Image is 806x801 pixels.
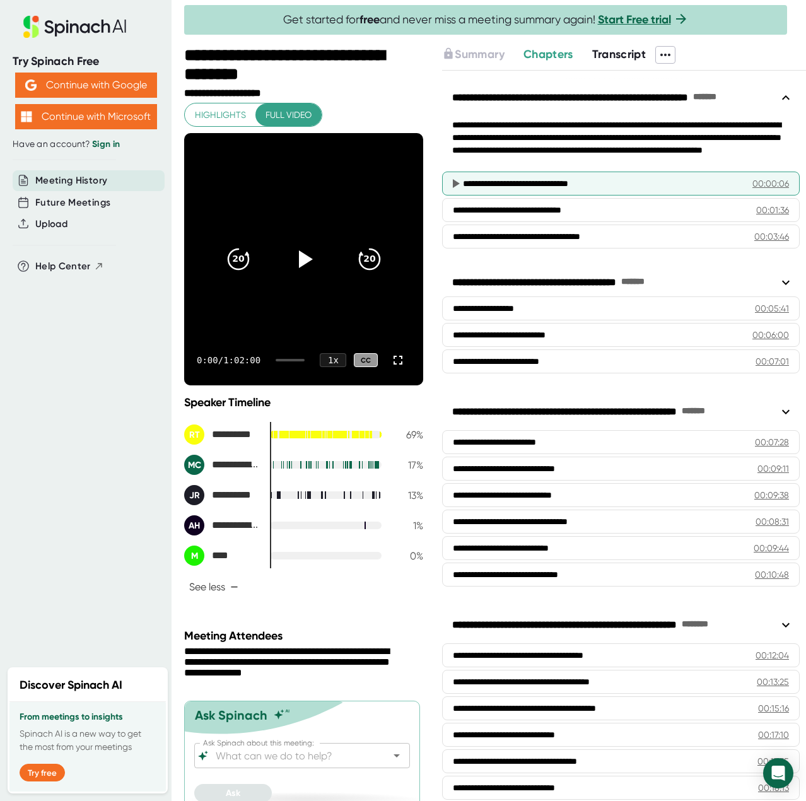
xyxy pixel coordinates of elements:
[20,727,156,754] p: Spinach AI is a new way to get the most from your meetings
[184,629,426,643] div: Meeting Attendees
[283,13,689,27] span: Get started for and never miss a meeting summary again!
[754,230,789,243] div: 00:03:46
[15,104,157,129] button: Continue with Microsoft
[184,424,204,445] div: RT
[266,107,312,123] span: Full video
[226,788,240,798] span: Ask
[20,677,122,694] h2: Discover Spinach AI
[756,355,789,368] div: 00:07:01
[523,46,573,63] button: Chapters
[13,139,159,150] div: Have an account?
[35,259,104,274] button: Help Center
[442,46,523,64] div: Upgrade to access
[185,103,256,127] button: Highlights
[763,758,793,788] div: Open Intercom Messenger
[752,177,789,190] div: 00:00:06
[523,47,573,61] span: Chapters
[757,755,789,768] div: 00:17:35
[754,542,789,554] div: 00:09:44
[592,47,646,61] span: Transcript
[255,103,322,127] button: Full video
[392,459,423,471] div: 17 %
[757,675,789,688] div: 00:13:25
[392,429,423,441] div: 69 %
[359,13,380,26] b: free
[35,259,91,274] span: Help Center
[752,329,789,341] div: 00:06:00
[455,47,504,61] span: Summary
[755,568,789,581] div: 00:10:48
[758,702,789,715] div: 00:15:16
[35,196,110,210] button: Future Meetings
[15,73,157,98] button: Continue with Google
[758,781,789,794] div: 00:18:13
[392,520,423,532] div: 1 %
[757,462,789,475] div: 00:09:11
[230,582,238,592] span: −
[442,46,504,63] button: Summary
[755,436,789,448] div: 00:07:28
[184,576,243,598] button: See less−
[20,712,156,722] h3: From meetings to insights
[392,489,423,501] div: 13 %
[184,546,204,566] div: M
[388,747,406,764] button: Open
[755,302,789,315] div: 00:05:41
[92,139,120,149] a: Sign in
[213,747,369,764] input: What can we do to help?
[598,13,671,26] a: Start Free trial
[592,46,646,63] button: Transcript
[184,424,260,445] div: Rich Taute
[754,489,789,501] div: 00:09:38
[184,485,260,505] div: Jeff Reese
[195,708,267,723] div: Ask Spinach
[354,353,378,368] div: CC
[184,485,204,505] div: JR
[35,217,67,231] button: Upload
[184,395,423,409] div: Speaker Timeline
[756,515,789,528] div: 00:08:31
[758,728,789,741] div: 00:17:10
[195,107,246,123] span: Highlights
[184,455,260,475] div: Mackenzie Carter
[35,173,107,188] button: Meeting History
[756,204,789,216] div: 00:01:36
[20,764,65,781] button: Try free
[197,355,260,365] div: 0:00 / 1:02:00
[13,54,159,69] div: Try Spinach Free
[392,550,423,562] div: 0 %
[756,649,789,662] div: 00:12:04
[184,455,204,475] div: MC
[25,79,37,91] img: Aehbyd4JwY73AAAAAElFTkSuQmCC
[320,353,346,367] div: 1 x
[184,515,204,535] div: AH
